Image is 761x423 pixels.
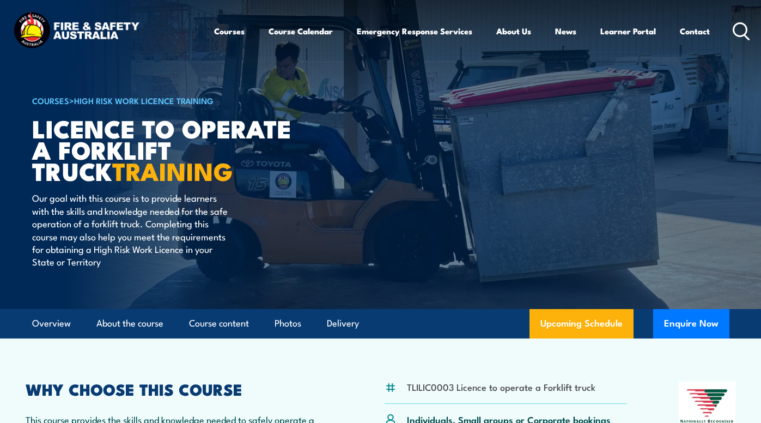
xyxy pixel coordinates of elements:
[269,18,333,44] a: Course Calendar
[74,94,214,106] a: High Risk Work Licence Training
[327,309,359,338] a: Delivery
[653,309,729,339] button: Enquire Now
[96,309,163,338] a: About the course
[32,94,301,107] h6: >
[26,382,333,396] h2: WHY CHOOSE THIS COURSE
[32,117,301,181] h1: Licence to operate a forklift truck
[32,94,69,106] a: COURSES
[275,309,301,338] a: Photos
[600,18,656,44] a: Learner Portal
[112,152,233,189] strong: TRAINING
[407,380,595,393] li: TLILIC0003 Licence to operate a Forklift truck
[680,18,710,44] a: Contact
[555,18,576,44] a: News
[189,309,249,338] a: Course content
[214,18,245,44] a: Courses
[496,18,531,44] a: About Us
[32,309,71,338] a: Overview
[32,191,231,268] p: Our goal with this course is to provide learners with the skills and knowledge needed for the saf...
[357,18,472,44] a: Emergency Response Services
[529,309,634,339] a: Upcoming Schedule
